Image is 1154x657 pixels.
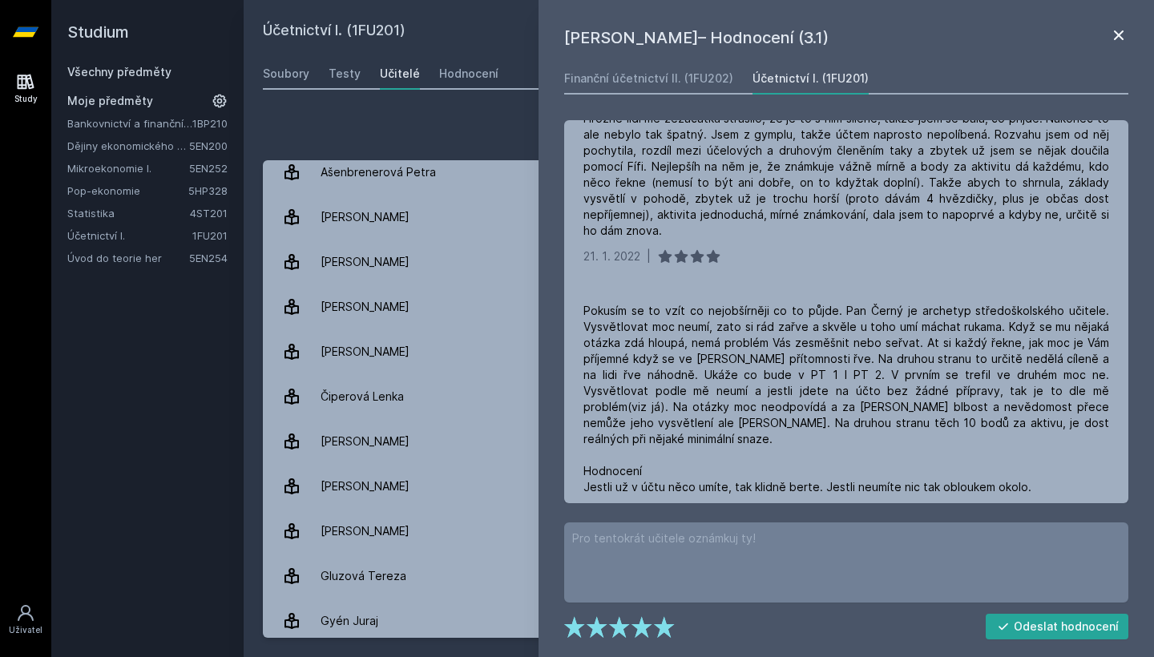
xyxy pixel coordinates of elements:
a: Soubory [263,58,309,90]
a: Gyén Juraj 5 hodnocení 4.8 [263,599,1135,643]
a: Hodnocení [439,58,498,90]
div: Study [14,93,38,105]
a: [PERSON_NAME] 4 hodnocení 5.0 [263,284,1135,329]
a: Study [3,64,48,113]
a: Uživatel [3,595,48,644]
a: [PERSON_NAME] 5 hodnocení 4.8 [263,419,1135,464]
a: Gluzová Tereza 2 hodnocení 4.0 [263,554,1135,599]
a: Všechny předměty [67,65,171,79]
div: [PERSON_NAME] [321,291,410,323]
div: Gyén Juraj [321,605,378,637]
a: Účetnictví I. [67,228,192,244]
div: [PERSON_NAME] [321,515,410,547]
button: Odeslat hodnocení [986,614,1129,639]
div: Gluzová Tereza [321,560,406,592]
a: Pop-ekonomie [67,183,188,199]
a: Čiperová Lenka 2 hodnocení 5.0 [263,374,1135,419]
div: [PERSON_NAME] [321,470,410,502]
a: [PERSON_NAME] 9 hodnocení 4.9 [263,329,1135,374]
div: Hrozně lidí mě zezačátku strašilo, že je to s ním šílené, takže jsem se bála, co přijde. Nakonec ... [583,111,1109,239]
a: Ašenbrenerová Petra 3 hodnocení 5.0 [263,150,1135,195]
span: Moje předměty [67,93,153,109]
div: [PERSON_NAME] [321,336,410,368]
div: 21. 1. 2022 [583,248,640,264]
a: 4ST201 [190,207,228,220]
div: Hodnocení [439,66,498,82]
div: [PERSON_NAME] [321,201,410,233]
a: 5HP328 [188,184,228,197]
a: 5EN254 [189,252,228,264]
a: 5EN252 [189,162,228,175]
div: Soubory [263,66,309,82]
a: [PERSON_NAME] 1 hodnocení 3.0 [263,195,1135,240]
div: [PERSON_NAME] [321,425,410,457]
a: Testy [329,58,361,90]
div: Ašenbrenerová Petra [321,156,436,188]
a: 1FU201 [192,229,228,242]
div: Uživatel [9,624,42,636]
a: Statistika [67,205,190,221]
a: 5EN200 [189,139,228,152]
a: [PERSON_NAME] 8 hodnocení 4.0 [263,464,1135,509]
a: 1BP210 [192,117,228,130]
a: Bankovnictví a finanční instituce [67,115,192,131]
a: [PERSON_NAME] 44 hodnocení 3.1 [263,240,1135,284]
div: | [647,248,651,264]
div: Testy [329,66,361,82]
div: Pokusím se to vzít co nejobšírněji co to půjde. Pan Černý je archetyp středoškolského učitele. Vy... [583,303,1109,495]
h2: Účetnictví I. (1FU201) [263,19,950,45]
div: Učitelé [380,66,420,82]
a: Dějiny ekonomického myšlení [67,138,189,154]
div: Čiperová Lenka [321,381,404,413]
a: Mikroekonomie I. [67,160,189,176]
a: [PERSON_NAME] 7 hodnocení 2.0 [263,509,1135,554]
a: Učitelé [380,58,420,90]
a: Úvod do teorie her [67,250,189,266]
div: [PERSON_NAME] [321,246,410,278]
